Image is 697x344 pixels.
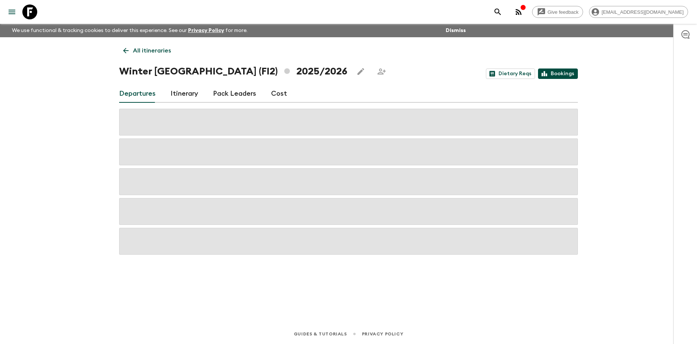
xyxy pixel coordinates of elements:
a: Pack Leaders [213,85,256,103]
a: Dietary Reqs [486,69,535,79]
a: Cost [271,85,287,103]
a: Bookings [538,69,578,79]
a: Privacy Policy [188,28,224,33]
h1: Winter [GEOGRAPHIC_DATA] (FI2) 2025/2026 [119,64,347,79]
a: Give feedback [532,6,583,18]
div: [EMAIL_ADDRESS][DOMAIN_NAME] [589,6,688,18]
button: Edit this itinerary [353,64,368,79]
p: All itineraries [133,46,171,55]
span: [EMAIL_ADDRESS][DOMAIN_NAME] [598,9,688,15]
a: Departures [119,85,156,103]
a: Itinerary [171,85,198,103]
a: All itineraries [119,43,175,58]
button: Dismiss [444,25,468,36]
span: Give feedback [544,9,583,15]
a: Guides & Tutorials [294,330,347,338]
span: Share this itinerary [374,64,389,79]
button: search adventures [490,4,505,19]
button: menu [4,4,19,19]
p: We use functional & tracking cookies to deliver this experience. See our for more. [9,24,251,37]
a: Privacy Policy [362,330,403,338]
